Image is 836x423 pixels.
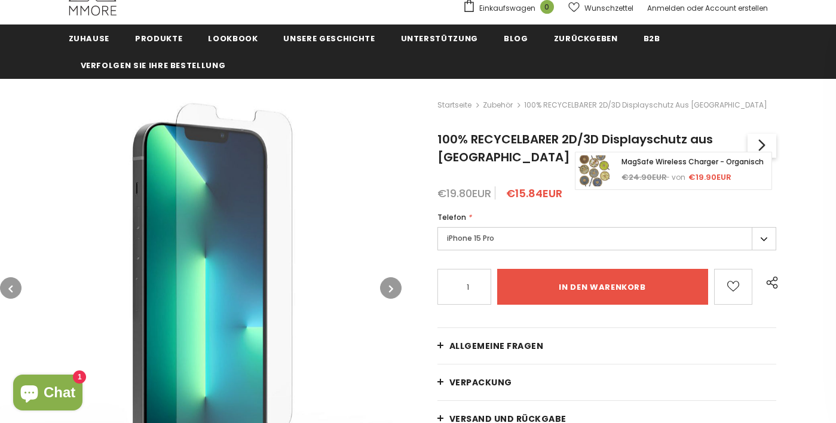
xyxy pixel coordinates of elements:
[437,186,491,201] span: €19.80EUR
[504,33,528,44] span: Blog
[504,24,528,51] a: Blog
[81,60,226,71] span: Verfolgen Sie Ihre Bestellung
[621,171,667,183] span: €24.90EUR
[449,340,544,352] span: Allgemeine Fragen
[401,33,478,44] span: Unterstützung
[578,155,610,186] img: MagSafe Wireless Charger - Organisch
[135,24,182,51] a: Produkte
[672,172,685,182] em: von
[135,33,182,44] span: Produkte
[647,3,685,13] a: Anmelden
[554,33,618,44] span: Zurückgeben
[69,33,110,44] span: Zuhause
[449,376,512,388] span: Verpackung
[644,24,660,51] a: B2B
[81,51,226,78] a: Verfolgen Sie Ihre Bestellung
[687,3,703,13] span: oder
[506,186,562,201] span: €15.84EUR
[437,227,777,250] label: iPhone 15 Pro
[208,24,258,51] a: Lookbook
[497,269,708,305] input: in den warenkorb
[584,2,633,14] span: Wunschzettel
[69,24,110,51] a: Zuhause
[621,157,764,167] span: MagSafe Wireless Charger - Organisch
[10,375,86,413] inbox-online-store-chat: Onlineshop-Chat von Shopify
[554,24,618,51] a: Zurückgeben
[283,33,375,44] span: Unsere Geschichte
[437,364,777,400] a: Verpackung
[437,212,466,222] span: Telefon
[644,33,660,44] span: B2B
[437,98,471,112] a: Startseite
[483,100,513,110] a: Zubehör
[208,33,258,44] span: Lookbook
[283,24,375,51] a: Unsere Geschichte
[621,155,768,168] a: MagSafe Wireless Charger - Organisch
[401,24,478,51] a: Unterstützung
[437,328,777,364] a: Allgemeine Fragen
[705,3,768,13] a: Account erstellen
[437,131,713,165] span: 100% RECYCELBARER 2D/3D Displayschutz aus [GEOGRAPHIC_DATA]
[524,98,767,112] span: 100% RECYCELBARER 2D/3D Displayschutz aus [GEOGRAPHIC_DATA]
[479,2,535,14] span: Einkaufswagen
[688,171,731,183] span: €19.90EUR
